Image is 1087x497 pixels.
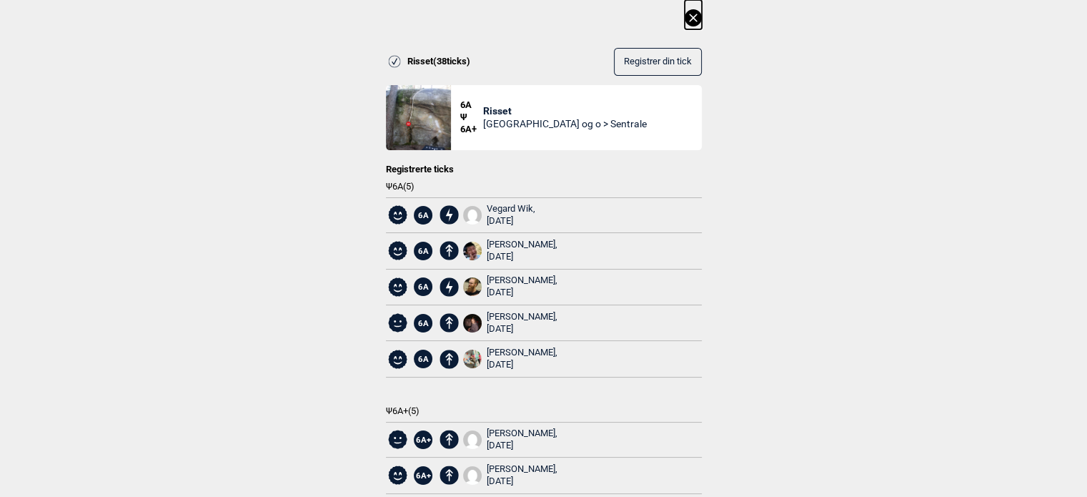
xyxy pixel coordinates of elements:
[487,251,557,263] div: [DATE]
[463,277,482,296] img: 1000000622
[487,203,535,227] div: Vegard Wik,
[483,104,647,117] span: Risset
[463,463,557,488] a: User fallback1[PERSON_NAME], [DATE]
[414,350,432,368] span: 6A
[460,99,484,112] span: 6A
[386,85,451,150] img: Risset 200322
[463,206,482,225] img: User fallback1
[463,347,557,371] a: Messenger creation 32350 EE7 7104 4365 9 CE3 6 F2 E3 D488257[PERSON_NAME], [DATE]
[414,242,432,260] span: 6A
[463,466,482,485] img: User fallback1
[463,314,482,333] img: Selv portrett 9 11 PSD oppskarpet kopi
[487,275,557,299] div: [PERSON_NAME],
[483,117,647,130] span: [GEOGRAPHIC_DATA] og o > Sentrale
[414,206,432,225] span: 6A
[487,347,557,371] div: [PERSON_NAME],
[487,428,557,452] div: [PERSON_NAME],
[463,311,557,335] a: Selv portrett 9 11 PSD oppskarpet kopi[PERSON_NAME], [DATE]
[460,85,484,150] div: Ψ
[487,476,557,488] div: [DATE]
[487,215,535,227] div: [DATE]
[386,164,702,176] div: Registrerte ticks
[487,311,557,335] div: [PERSON_NAME],
[414,277,432,296] span: 6A
[463,239,557,263] a: IMG 1058[PERSON_NAME], [DATE]
[614,48,702,76] button: Registrer din tick
[624,56,692,67] span: Registrer din tick
[463,275,557,299] a: 1000000622[PERSON_NAME], [DATE]
[414,466,432,485] span: 6A+
[463,350,482,368] img: Messenger creation 32350 EE7 7104 4365 9 CE3 6 F2 E3 D488257
[463,428,557,452] a: User fallback1[PERSON_NAME], [DATE]
[460,124,484,136] span: 6A+
[386,405,702,418] span: Ψ 6A+ ( 5 )
[463,242,482,260] img: IMG 1058
[463,430,482,449] img: User fallback1
[487,239,557,263] div: [PERSON_NAME],
[487,463,557,488] div: [PERSON_NAME],
[487,287,557,299] div: [DATE]
[487,359,557,371] div: [DATE]
[414,314,432,333] span: 6A
[407,56,470,68] span: Risset ( 38 ticks)
[487,323,557,335] div: [DATE]
[386,181,702,193] span: Ψ 6A ( 5 )
[414,430,432,449] span: 6A+
[463,203,535,227] a: User fallback1Vegard Wik, [DATE]
[487,440,557,452] div: [DATE]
